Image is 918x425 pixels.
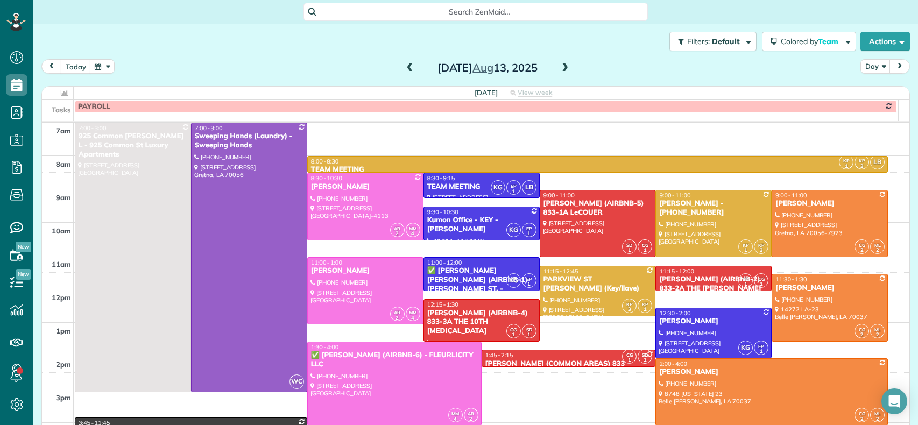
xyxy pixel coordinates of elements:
span: 9:00 - 11:00 [659,192,690,199]
small: 2 [871,330,884,340]
span: SD [626,242,632,248]
div: [PERSON_NAME] (AIRBNB-4) 833-3A THE 10TH [MEDICAL_DATA] [427,309,536,336]
span: EP [511,183,517,189]
span: KP [843,158,850,164]
span: [DATE] [475,88,498,97]
span: Colored by [781,37,842,46]
span: 11:30 - 1:30 [775,275,807,283]
div: TEAM MEETING [310,165,885,174]
span: CG [510,327,517,332]
span: 8:00 - 8:30 [311,158,339,165]
span: 8:30 - 9:15 [427,174,455,182]
div: [PERSON_NAME] (COMMON AREAS) 833 BARONNE [485,359,653,378]
span: 11:15 - 12:00 [659,267,694,275]
span: EP [526,276,532,282]
span: 1:45 - 2:15 [485,351,513,359]
span: SD [642,352,648,358]
small: 1 [623,245,636,256]
span: KP [642,301,648,307]
small: 2 [855,245,868,256]
small: 1 [623,355,636,365]
span: 2pm [56,360,71,369]
span: 11:00 - 12:00 [427,259,462,266]
a: Filters: Default [664,32,757,51]
span: PAYROLL [78,102,110,111]
small: 1 [522,279,536,289]
small: 3 [623,304,636,315]
span: KP [859,158,865,164]
span: MM [409,309,416,315]
span: 9:30 - 10:30 [427,208,458,216]
div: [PERSON_NAME] - [PHONE_NUMBER] [659,199,768,217]
span: View week [518,88,552,97]
span: AR [394,309,400,315]
span: 8am [56,160,71,168]
span: CG [859,410,865,416]
span: KG [506,273,521,288]
span: Filters: [687,37,710,46]
button: Day [860,59,891,74]
span: New [16,242,31,252]
span: 11am [52,260,71,268]
small: 1 [522,229,536,239]
span: ML [874,410,881,416]
button: Filters: Default [669,32,757,51]
span: 2:00 - 4:00 [659,360,687,367]
span: EP [758,343,764,349]
span: AR [468,410,474,416]
span: KP [743,242,749,248]
button: Colored byTeam [762,32,856,51]
span: KP [626,301,633,307]
small: 2 [871,414,884,424]
small: 1 [839,161,853,172]
small: 2 [855,414,868,424]
span: 9am [56,193,71,202]
span: ML [874,327,881,332]
div: Kumon Office - KEY - [PERSON_NAME] [427,216,536,234]
span: 1pm [56,327,71,335]
span: 12pm [52,293,71,302]
small: 2 [855,330,868,340]
div: [PERSON_NAME] (AIRBNB-5) 833-1A LeCOUER [543,199,653,217]
small: 2 [464,414,478,424]
div: PARKVIEW ST [PERSON_NAME] (Key/llave) [543,275,653,293]
span: CG [859,327,865,332]
span: CG [859,242,865,248]
div: [PERSON_NAME] [775,199,885,208]
small: 1 [739,245,752,256]
div: [PERSON_NAME] [310,266,420,275]
span: 12:30 - 2:00 [659,309,690,317]
span: 9:00 - 11:00 [775,192,807,199]
span: EP [526,225,532,231]
span: CG [758,276,765,282]
span: KG [506,223,521,237]
span: 8:30 - 10:30 [311,174,342,182]
span: 1:30 - 4:00 [311,343,339,351]
div: Sweeping Hands (Laundry) - Sweeping Hands [194,132,304,150]
h2: [DATE] 13, 2025 [420,62,555,74]
small: 3 [855,161,868,172]
span: New [16,269,31,280]
div: Open Intercom Messenger [881,388,907,414]
span: 7:00 - 3:00 [195,124,223,132]
div: [PERSON_NAME] [659,367,885,377]
small: 4 [406,313,420,323]
div: 925 Common [PERSON_NAME] L - 925 Common St Luxury Apartments [78,132,188,159]
small: 1 [739,279,752,289]
div: ✅ [PERSON_NAME] [PERSON_NAME] (AIRBNB-1) [PERSON_NAME] ST. - FLEURLICITY LLC [427,266,536,303]
small: 1 [638,355,652,365]
small: 2 [391,229,404,239]
span: MM [409,225,416,231]
small: 2 [871,245,884,256]
span: LB [522,180,536,195]
small: 3 [754,245,768,256]
span: CG [642,242,648,248]
span: CG [626,352,633,358]
span: 11:15 - 12:45 [543,267,578,275]
button: next [889,59,910,74]
span: 11:00 - 1:00 [311,259,342,266]
span: KG [738,341,753,355]
span: Team [818,37,840,46]
small: 1 [638,245,652,256]
div: [PERSON_NAME] [310,182,420,192]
